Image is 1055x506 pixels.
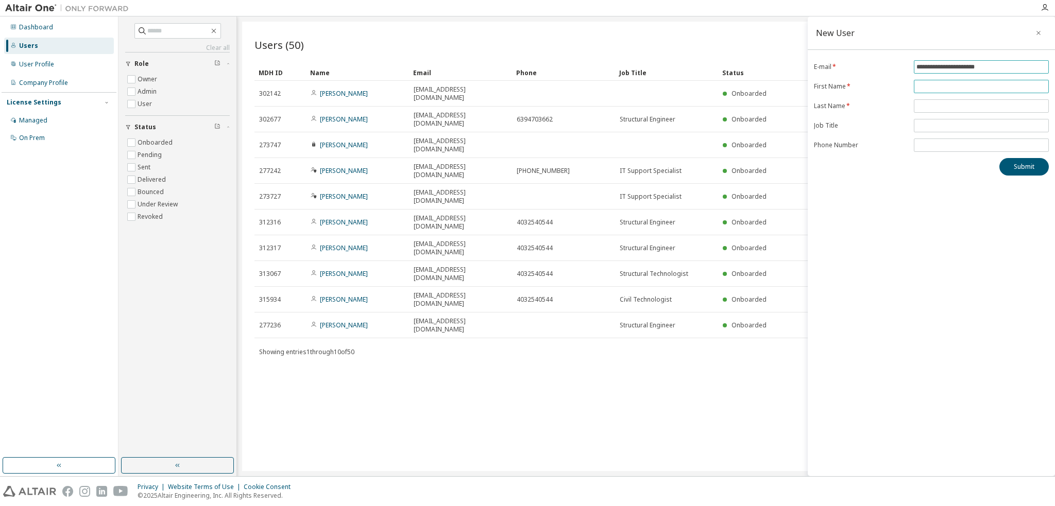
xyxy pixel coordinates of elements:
a: [PERSON_NAME] [320,295,368,304]
span: Onboarded [731,166,767,175]
span: 302677 [259,115,281,124]
span: 6394703662 [517,115,553,124]
label: Job Title [814,121,908,130]
label: Revoked [138,211,165,223]
img: youtube.svg [113,486,128,497]
span: 277242 [259,167,281,175]
div: Dashboard [19,23,53,31]
span: 277236 [259,321,281,329]
span: [EMAIL_ADDRESS][DOMAIN_NAME] [414,188,507,205]
span: [EMAIL_ADDRESS][DOMAIN_NAME] [414,317,507,334]
button: Role [125,53,230,75]
img: instagram.svg [79,486,90,497]
span: 4032540544 [517,270,553,278]
span: Structural Engineer [620,218,675,226]
label: Phone Number [814,141,908,149]
label: Admin [138,85,159,98]
span: Onboarded [731,269,767,278]
span: [EMAIL_ADDRESS][DOMAIN_NAME] [414,214,507,231]
span: [EMAIL_ADDRESS][DOMAIN_NAME] [414,137,507,153]
div: Website Terms of Use [168,483,244,491]
label: Bounced [138,186,166,198]
span: Onboarded [731,89,767,98]
label: Pending [138,149,164,161]
a: [PERSON_NAME] [320,89,368,98]
span: 312317 [259,244,281,252]
div: MDH ID [259,64,302,81]
span: 4032540544 [517,244,553,252]
a: [PERSON_NAME] [320,166,368,175]
a: [PERSON_NAME] [320,141,368,149]
span: Role [134,60,149,68]
span: Structural Engineer [620,321,675,329]
span: [EMAIL_ADDRESS][DOMAIN_NAME] [414,163,507,179]
div: New User [816,29,855,37]
a: [PERSON_NAME] [320,321,368,329]
span: Clear filter [214,123,220,131]
span: Onboarded [731,295,767,304]
span: [PHONE_NUMBER] [517,167,570,175]
span: 273727 [259,193,281,201]
a: [PERSON_NAME] [320,218,368,226]
a: [PERSON_NAME] [320,243,368,252]
div: Cookie Consent [244,483,297,491]
p: © 2025 Altair Engineering, Inc. All Rights Reserved. [138,491,297,500]
label: Onboarded [138,136,175,149]
span: Civil Technologist [620,295,672,304]
img: facebook.svg [62,486,73,497]
label: First Name [814,82,908,91]
div: Managed [19,116,47,125]
div: Phone [516,64,611,81]
a: [PERSON_NAME] [320,192,368,201]
span: Onboarded [731,321,767,329]
div: Company Profile [19,79,68,87]
button: Submit [999,158,1049,176]
span: IT Support Specialist [620,167,682,175]
span: [EMAIL_ADDRESS][DOMAIN_NAME] [414,266,507,282]
span: Showing entries 1 through 10 of 50 [259,347,354,356]
div: Status [722,64,984,81]
button: Status [125,116,230,138]
div: Privacy [138,483,168,491]
div: Name [310,64,405,81]
img: linkedin.svg [96,486,107,497]
a: [PERSON_NAME] [320,269,368,278]
img: altair_logo.svg [3,486,56,497]
span: Onboarded [731,141,767,149]
span: Clear filter [214,60,220,68]
span: 313067 [259,270,281,278]
label: Sent [138,161,152,173]
span: Structural Technologist [620,270,688,278]
label: E-mail [814,63,908,71]
span: Onboarded [731,115,767,124]
label: Owner [138,73,159,85]
label: Last Name [814,102,908,110]
span: 273747 [259,141,281,149]
label: User [138,98,154,110]
div: User Profile [19,60,54,68]
label: Under Review [138,198,180,211]
span: [EMAIL_ADDRESS][DOMAIN_NAME] [414,291,507,308]
div: On Prem [19,134,45,142]
a: [PERSON_NAME] [320,115,368,124]
span: 302142 [259,90,281,98]
span: Structural Engineer [620,115,675,124]
span: Onboarded [731,218,767,226]
span: 4032540544 [517,295,553,304]
span: Onboarded [731,243,767,252]
span: [EMAIL_ADDRESS][DOMAIN_NAME] [414,111,507,128]
div: Email [413,64,508,81]
span: [EMAIL_ADDRESS][DOMAIN_NAME] [414,85,507,102]
div: Users [19,42,38,50]
span: 312316 [259,218,281,226]
span: Status [134,123,156,131]
label: Delivered [138,173,168,186]
span: IT Support Specialist [620,193,682,201]
div: Job Title [619,64,714,81]
a: Clear all [125,44,230,52]
span: Onboarded [731,192,767,201]
span: [EMAIL_ADDRESS][DOMAIN_NAME] [414,240,507,256]
span: Users (50) [254,38,304,52]
img: Altair One [5,3,134,13]
span: 4032540544 [517,218,553,226]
